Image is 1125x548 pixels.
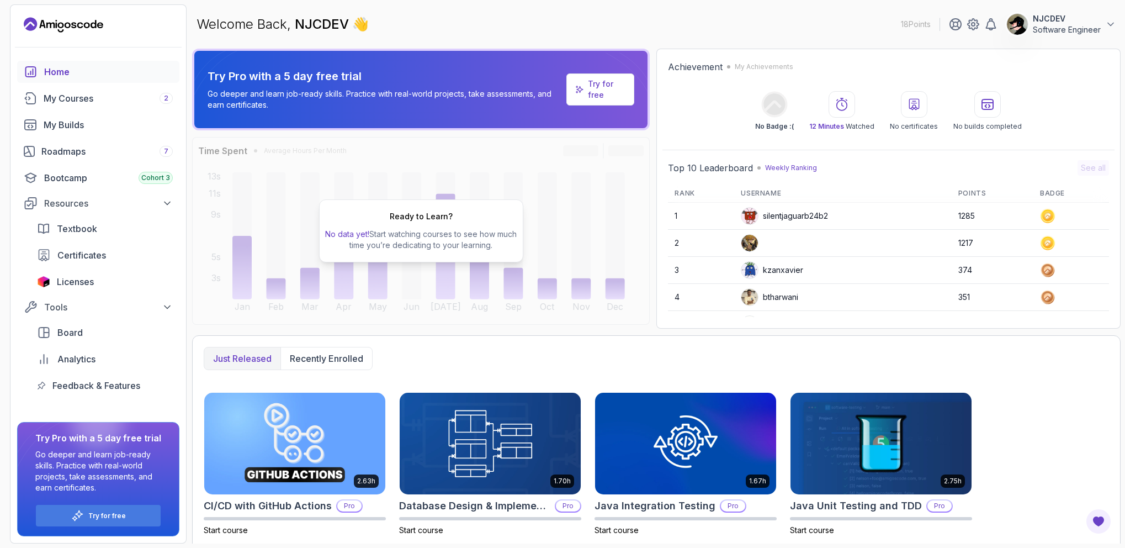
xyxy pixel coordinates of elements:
[668,60,723,73] h2: Achievement
[390,211,453,222] h2: Ready to Learn?
[57,352,95,366] span: Analytics
[30,322,179,344] a: board
[44,301,173,314] div: Tools
[324,229,518,251] p: Start watching courses to see how much time you’re dedicating to your learning.
[556,500,580,512] p: Pro
[952,284,1033,311] td: 351
[741,208,758,224] img: default monster avatar
[734,185,951,203] th: Username
[668,284,734,311] td: 4
[57,275,94,288] span: Licenses
[35,504,161,527] button: Try for free
[399,498,550,514] h2: Database Design & Implementation
[197,15,369,33] p: Welcome Back,
[351,13,373,36] span: 👋
[37,276,50,287] img: jetbrains icon
[399,525,443,535] span: Start course
[208,88,562,110] p: Go deeper and learn job-ready skills. Practice with real-world projects, take assessments, and ea...
[790,498,922,514] h2: Java Unit Testing and TDD
[400,393,581,494] img: Database Design & Implementation card
[17,167,179,189] a: bootcamp
[44,118,173,131] div: My Builds
[668,311,734,338] td: 5
[30,244,179,266] a: certificates
[280,347,372,370] button: Recently enrolled
[399,392,581,536] a: Database Design & Implementation card1.70hDatabase Design & ImplementationProStart course
[204,393,385,494] img: CI/CD with GitHub Actions card
[213,352,272,365] p: Just released
[35,449,161,493] p: Go deeper and learn job-ready skills. Practice with real-world projects, take assessments, and ea...
[30,218,179,240] a: textbook
[204,347,280,370] button: Just released
[88,512,126,520] p: Try for free
[595,525,639,535] span: Start course
[1085,508,1112,535] button: Open Feedback Button
[790,525,834,535] span: Start course
[1078,160,1109,176] button: See all
[57,222,97,235] span: Textbook
[141,173,170,182] span: Cohort 3
[668,230,734,257] td: 2
[17,193,179,213] button: Resources
[595,393,776,494] img: Java Integration Testing card
[57,326,83,339] span: Board
[741,316,758,333] img: user profile image
[1007,14,1028,35] img: user profile image
[208,68,562,84] p: Try Pro with a 5 day free trial
[57,249,106,262] span: Certificates
[30,348,179,370] a: analytics
[721,500,745,512] p: Pro
[668,257,734,284] td: 3
[337,500,362,512] p: Pro
[890,122,938,131] p: No certificates
[741,262,758,278] img: default monster avatar
[1006,13,1116,35] button: user profile imageNJCDEVSoftware Engineer
[17,87,179,109] a: courses
[44,65,173,78] div: Home
[790,392,972,536] a: Java Unit Testing and TDD card2.75hJava Unit Testing and TDDProStart course
[595,498,715,514] h2: Java Integration Testing
[595,392,777,536] a: Java Integration Testing card1.67hJava Integration TestingProStart course
[809,122,874,131] p: Watched
[41,145,173,158] div: Roadmaps
[1033,24,1101,35] p: Software Engineer
[741,261,803,279] div: kzanxavier
[295,16,352,32] span: NJCDEV
[164,94,168,103] span: 2
[741,288,798,306] div: btharwani
[741,289,758,305] img: user profile image
[749,477,766,486] p: 1.67h
[668,161,753,175] h2: Top 10 Leaderboard
[204,392,386,536] a: CI/CD with GitHub Actions card2.63hCI/CD with GitHub ActionsProStart course
[765,164,817,172] p: Weekly Ranking
[952,311,1033,338] td: 291
[554,477,571,486] p: 1.70h
[755,122,794,131] p: No Badge :(
[44,171,173,185] div: Bootcamp
[17,114,179,136] a: builds
[668,203,734,230] td: 1
[44,92,173,105] div: My Courses
[741,315,789,333] div: alshark
[30,375,179,397] a: feedback
[52,379,140,392] span: Feedback & Features
[1033,13,1101,24] p: NJCDEV
[809,122,844,130] span: 12 Minutes
[588,78,625,101] a: Try for free
[290,352,363,365] p: Recently enrolled
[952,203,1033,230] td: 1285
[44,197,173,210] div: Resources
[741,207,828,225] div: silentjaguarb24b2
[741,235,758,251] img: user profile image
[927,500,952,512] p: Pro
[1033,185,1109,203] th: Badge
[668,185,734,203] th: Rank
[24,16,103,34] a: Landing page
[790,393,972,494] img: Java Unit Testing and TDD card
[17,61,179,83] a: home
[901,19,931,30] p: 18 Points
[357,477,375,486] p: 2.63h
[325,229,369,239] span: No data yet!
[952,257,1033,284] td: 374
